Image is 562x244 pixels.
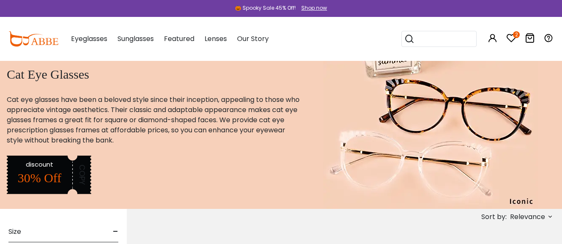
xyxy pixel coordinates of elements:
div: COPY [76,156,88,194]
div: 30% Off [7,168,72,187]
img: cat eye glasses [323,61,538,209]
p: Cat eye glasses have been a beloved style since their inception, appealing to those who appreciat... [7,95,302,145]
div: discount [7,160,72,170]
a: Shop now [297,4,327,11]
span: Eyeglasses [71,34,107,44]
a: 2 [506,35,516,44]
span: - [113,222,118,242]
div: 🎃 Spooky Sale 45% Off! [235,4,296,12]
span: Our Story [237,34,269,44]
i: 2 [513,31,520,38]
span: Featured [164,34,194,44]
div: Shop now [301,4,327,12]
img: abbeglasses.com [8,31,58,47]
img: discount label [7,156,91,194]
span: Sunglasses [117,34,154,44]
span: Sort by: [481,212,507,222]
span: Relevance [510,209,545,225]
span: Size [8,222,21,242]
h1: Cat Eye Glasses [7,67,302,82]
span: Lenses [205,34,227,44]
